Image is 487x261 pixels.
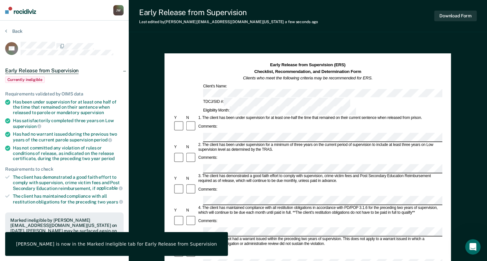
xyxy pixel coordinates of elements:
[13,131,124,142] div: Has had no warrant issued during the previous two years of the current parole supervision
[254,69,361,74] strong: Checklist, Recommendation, and Determination Form
[197,205,442,215] div: 4. The client has maintained compliance with all restitution obligations in accordance with PD/PO...
[5,76,45,83] span: Currently ineligible
[197,187,218,192] div: Comments:
[13,175,124,191] div: The client has demonstrated a good faith effort to comply with supervision, crime victim fees and...
[197,124,218,129] div: Comments:
[185,176,197,181] div: N
[13,99,124,115] div: Has been under supervision for at least one half of the time that remained on their sentence when...
[173,208,185,213] div: Y
[197,219,218,224] div: Comments:
[97,185,123,191] span: applicable
[197,174,442,184] div: 3. The client has demonstrated a good faith effort to comply with supervision, crime victim fees ...
[139,8,318,17] div: Early Release from Supervision
[5,7,36,14] img: Recidiviz
[185,208,197,213] div: N
[5,67,79,74] span: Early Release from Supervision
[185,116,197,121] div: N
[113,5,124,15] div: J W
[434,11,477,21] button: Download Form
[10,218,118,239] div: Marked ineligible by [PERSON_NAME][EMAIL_ADDRESS][DOMAIN_NAME][US_STATE] on [DATE]. [PERSON_NAME]...
[185,145,197,149] div: N
[101,156,115,161] span: period
[270,63,345,67] strong: Early Release from Supervision (ERS)
[197,142,442,152] div: 2. The client has been under supervision for a minimum of three years on the current period of su...
[173,176,185,181] div: Y
[13,194,124,204] div: The client has maintained compliance with all restitution obligations for the preceding two
[243,76,373,80] em: Clients who meet the following criteria may be recommended for ERS.
[5,91,124,97] div: Requirements validated by OIMS data
[13,145,124,161] div: Has not committed any violation of rules or conditions of release, as indicated on the release ce...
[173,116,185,121] div: Y
[202,98,351,107] div: TDCJ/SID #:
[202,106,357,115] div: Eligibility Month:
[173,145,185,149] div: Y
[139,20,318,24] div: Last edited by [PERSON_NAME][EMAIL_ADDRESS][DOMAIN_NAME][US_STATE]
[16,241,217,247] div: [PERSON_NAME] is now in the Marked Ineligible tab for Early Release from Supervision
[197,156,218,160] div: Comments:
[13,124,41,129] span: supervision
[13,118,124,129] div: Has satisfactorily completed three years on Low
[285,20,318,24] span: a few seconds ago
[113,5,124,15] button: JW
[5,28,23,34] button: Back
[5,166,124,172] div: Requirements to check
[197,116,442,121] div: 1. The client has been under supervision for at least one-half the time that remained on their cu...
[465,239,481,255] iframe: Intercom live chat
[80,110,104,115] span: supervision
[107,199,123,204] span: years
[197,237,442,247] div: 5. The client has not had a warrant issued within the preceding two years of supervision. This do...
[94,137,112,142] span: period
